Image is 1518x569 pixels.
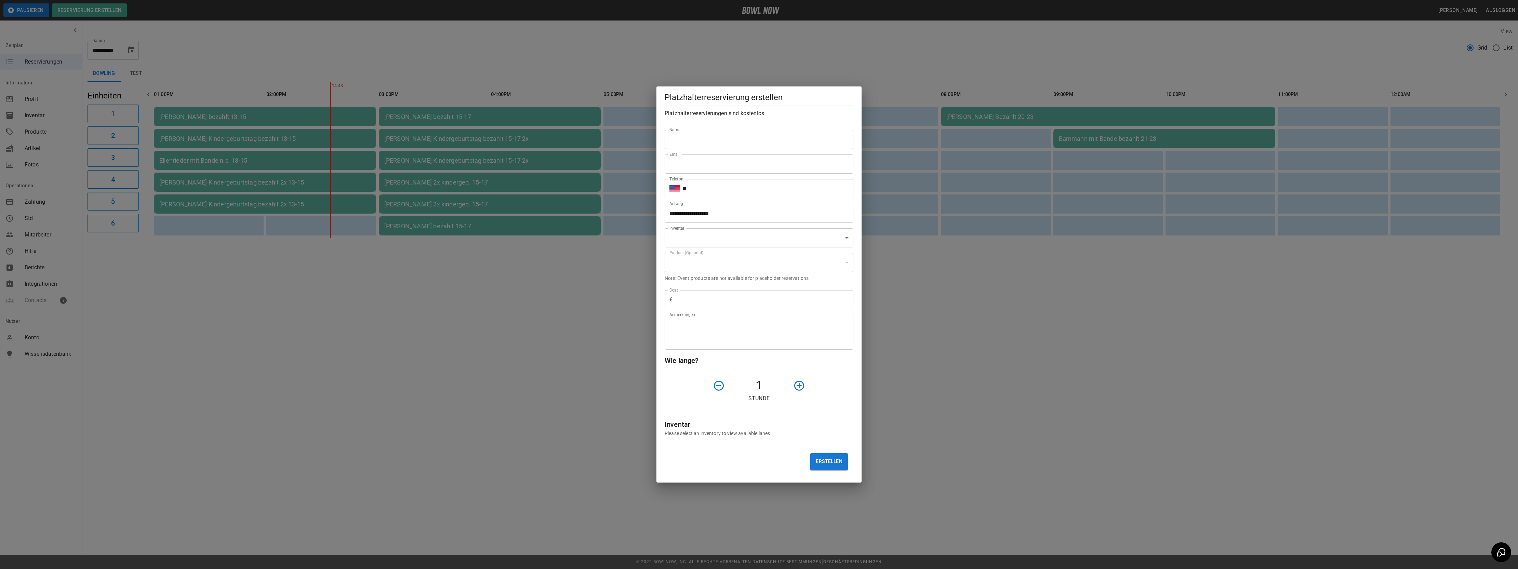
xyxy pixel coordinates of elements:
[665,355,853,366] h6: Wie lange?
[665,419,853,430] h6: Inventar
[810,453,848,470] button: Erstellen
[665,109,853,118] h6: Platzhalterreservierungen sind kostenlos
[665,430,853,437] p: Please select an inventory to view available lanes
[665,228,853,247] div: ​
[665,253,853,272] div: ​
[669,184,680,194] button: Select country
[665,275,853,282] p: Note: Event products are not available for placeholder reservations
[665,394,853,403] p: Stunde
[669,201,683,206] label: Anfang
[665,92,853,103] h5: Platzhalterreservierung erstellen
[669,296,673,304] p: €
[728,378,790,393] h4: 1
[665,204,849,223] input: Choose date, selected date is Sep 18, 2025
[669,176,683,182] label: Telefon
